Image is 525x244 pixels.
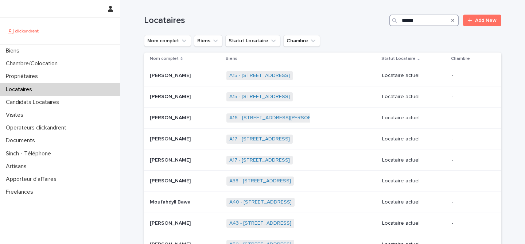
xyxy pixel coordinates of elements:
[475,18,497,23] span: Add New
[229,94,290,100] a: A15 - [STREET_ADDRESS]
[150,71,192,79] p: [PERSON_NAME]
[229,220,291,226] a: A43 - [STREET_ADDRESS]
[382,136,446,142] p: Locataire actuel
[382,220,446,226] p: Locataire actuel
[382,199,446,205] p: Locataire actuel
[452,136,490,142] p: -
[144,15,386,26] h1: Locataires
[194,35,222,47] button: Biens
[150,198,192,205] p: Moufahdyll Bawa
[3,189,39,195] p: Freelances
[463,15,501,26] a: Add New
[382,178,446,184] p: Locataire actuel
[382,115,446,121] p: Locataire actuel
[3,150,57,157] p: Sinch - Téléphone
[144,65,501,86] tr: [PERSON_NAME][PERSON_NAME] A15 - [STREET_ADDRESS] Locataire actuel-
[144,192,501,213] tr: Moufahdyll BawaMoufahdyll Bawa A40 - [STREET_ADDRESS] Locataire actuel-
[150,92,192,100] p: [PERSON_NAME]
[229,136,290,142] a: A17 - [STREET_ADDRESS]
[3,163,32,170] p: Artisans
[382,157,446,163] p: Locataire actuel
[3,86,38,93] p: Locataires
[229,199,292,205] a: A40 - [STREET_ADDRESS]
[3,176,62,183] p: Apporteur d'affaires
[452,115,490,121] p: -
[144,86,501,108] tr: [PERSON_NAME][PERSON_NAME] A15 - [STREET_ADDRESS] Locataire actuel-
[452,73,490,79] p: -
[6,24,41,38] img: UCB0brd3T0yccxBKYDjQ
[451,55,470,63] p: Chambre
[229,115,330,121] a: A16 - [STREET_ADDRESS][PERSON_NAME]
[3,60,63,67] p: Chambre/Colocation
[452,94,490,100] p: -
[382,73,446,79] p: Locataire actuel
[150,55,179,63] p: Nom complet
[226,55,237,63] p: Biens
[3,124,72,131] p: Operateurs clickandrent
[229,73,290,79] a: A15 - [STREET_ADDRESS]
[3,137,41,144] p: Documents
[3,47,25,54] p: Biens
[3,99,65,106] p: Candidats Locataires
[144,150,501,171] tr: [PERSON_NAME][PERSON_NAME] A17 - [STREET_ADDRESS] Locataire actuel-
[144,35,191,47] button: Nom complet
[229,157,290,163] a: A17 - [STREET_ADDRESS]
[382,94,446,100] p: Locataire actuel
[229,178,291,184] a: A38 - [STREET_ADDRESS]
[3,112,29,119] p: Visites
[150,156,192,163] p: [PERSON_NAME]
[225,35,280,47] button: Statut Locataire
[283,35,320,47] button: Chambre
[3,73,44,80] p: Propriétaires
[150,177,192,184] p: [PERSON_NAME]
[144,213,501,234] tr: [PERSON_NAME][PERSON_NAME] A43 - [STREET_ADDRESS] Locataire actuel-
[452,157,490,163] p: -
[150,113,192,121] p: [PERSON_NAME]
[150,219,192,226] p: [PERSON_NAME]
[452,199,490,205] p: -
[150,135,192,142] p: [PERSON_NAME]
[144,107,501,128] tr: [PERSON_NAME][PERSON_NAME] A16 - [STREET_ADDRESS][PERSON_NAME] Locataire actuel-
[452,178,490,184] p: -
[381,55,416,63] p: Statut Locataire
[144,128,501,150] tr: [PERSON_NAME][PERSON_NAME] A17 - [STREET_ADDRESS] Locataire actuel-
[144,171,501,192] tr: [PERSON_NAME][PERSON_NAME] A38 - [STREET_ADDRESS] Locataire actuel-
[452,220,490,226] p: -
[389,15,459,26] input: Search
